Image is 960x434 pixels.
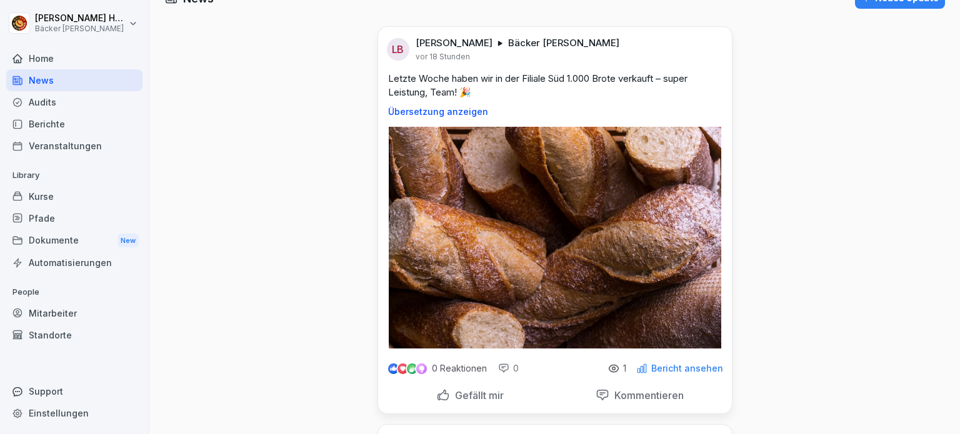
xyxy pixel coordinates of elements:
[6,69,142,91] a: News
[623,363,626,373] p: 1
[416,52,470,62] p: vor 18 Stunden
[6,229,142,252] a: DokumenteNew
[6,113,142,135] a: Berichte
[389,127,721,348] img: g2tu9dwygdjxdkzpj1wpfj69.png
[6,91,142,113] a: Audits
[388,107,722,117] p: Übersetzung anzeigen
[6,165,142,185] p: Library
[6,229,142,252] div: Dokumente
[6,282,142,302] p: People
[35,13,126,24] p: [PERSON_NAME] Hofmann
[387,38,409,61] div: LB
[35,24,126,33] p: Bäcker [PERSON_NAME]
[416,363,427,374] img: inspiring
[6,47,142,69] a: Home
[609,389,684,402] p: Kommentieren
[416,37,492,49] p: [PERSON_NAME]
[117,234,139,248] div: New
[6,302,142,324] a: Mitarbeiter
[6,402,142,424] a: Einstellungen
[6,185,142,207] a: Kurse
[432,363,487,373] p: 0 Reaktionen
[6,207,142,229] a: Pfade
[6,380,142,402] div: Support
[6,135,142,157] a: Veranstaltungen
[450,389,504,402] p: Gefällt mir
[388,72,722,99] p: Letzte Woche haben wir in der Filiale Süd 1.000 Brote verkauft – super Leistung, Team! 🎉
[6,324,142,346] a: Standorte
[6,252,142,274] a: Automatisierungen
[407,363,417,374] img: celebrate
[498,362,519,375] div: 0
[651,363,723,373] p: Bericht ansehen
[398,364,407,373] img: love
[508,37,619,49] p: Bäcker [PERSON_NAME]
[388,363,398,373] img: like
